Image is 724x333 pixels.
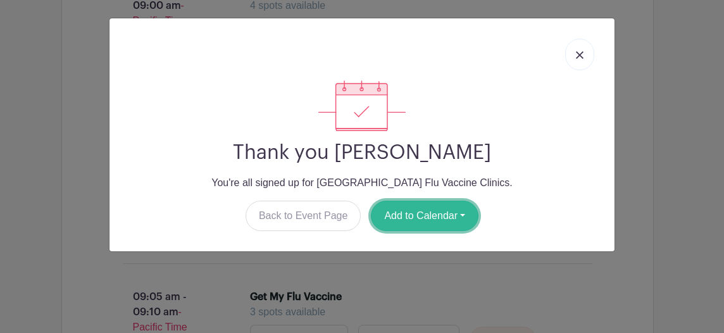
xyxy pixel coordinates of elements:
img: signup_complete-c468d5dda3e2740ee63a24cb0ba0d3ce5d8a4ecd24259e683200fb1569d990c8.svg [318,80,406,131]
h2: Thank you [PERSON_NAME] [120,141,604,165]
button: Add to Calendar [371,201,478,231]
a: Back to Event Page [246,201,361,231]
img: close_button-5f87c8562297e5c2d7936805f587ecaba9071eb48480494691a3f1689db116b3.svg [576,51,584,59]
p: You're all signed up for [GEOGRAPHIC_DATA] Flu Vaccine Clinics. [120,175,604,191]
